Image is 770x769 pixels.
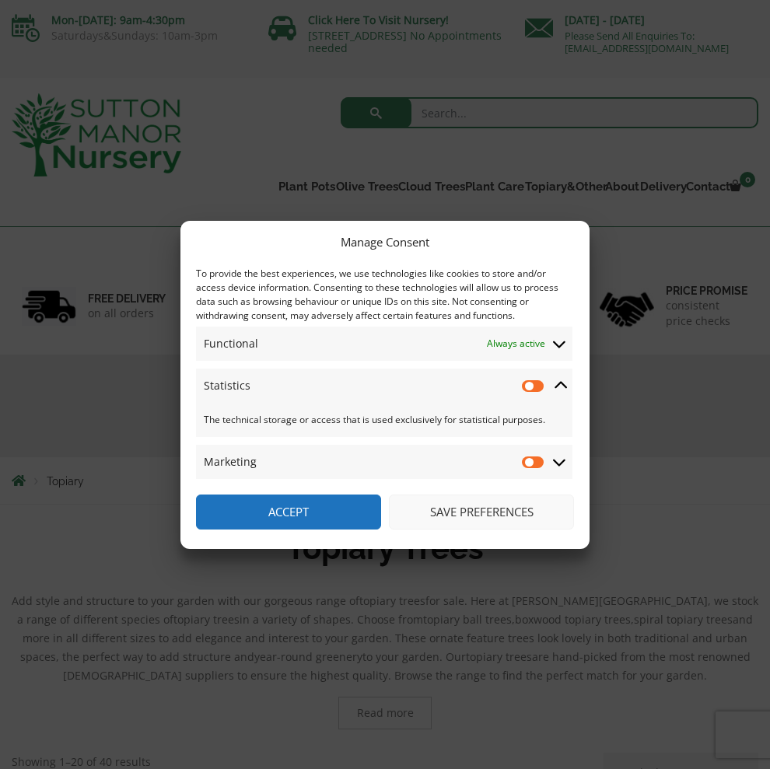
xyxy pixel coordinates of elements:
button: Accept [196,495,381,530]
span: Functional [204,334,258,353]
span: Marketing [204,453,257,471]
summary: Functional Always active [196,327,572,361]
div: To provide the best experiences, we use technologies like cookies to store and/or access device i... [196,267,572,323]
summary: Marketing [196,445,572,479]
span: Always active [487,334,545,353]
button: Save preferences [389,495,574,530]
summary: Statistics [196,369,572,403]
span: Statistics [204,376,250,395]
span: The technical storage or access that is used exclusively for statistical purposes. [204,411,565,429]
div: Manage Consent [341,232,429,251]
